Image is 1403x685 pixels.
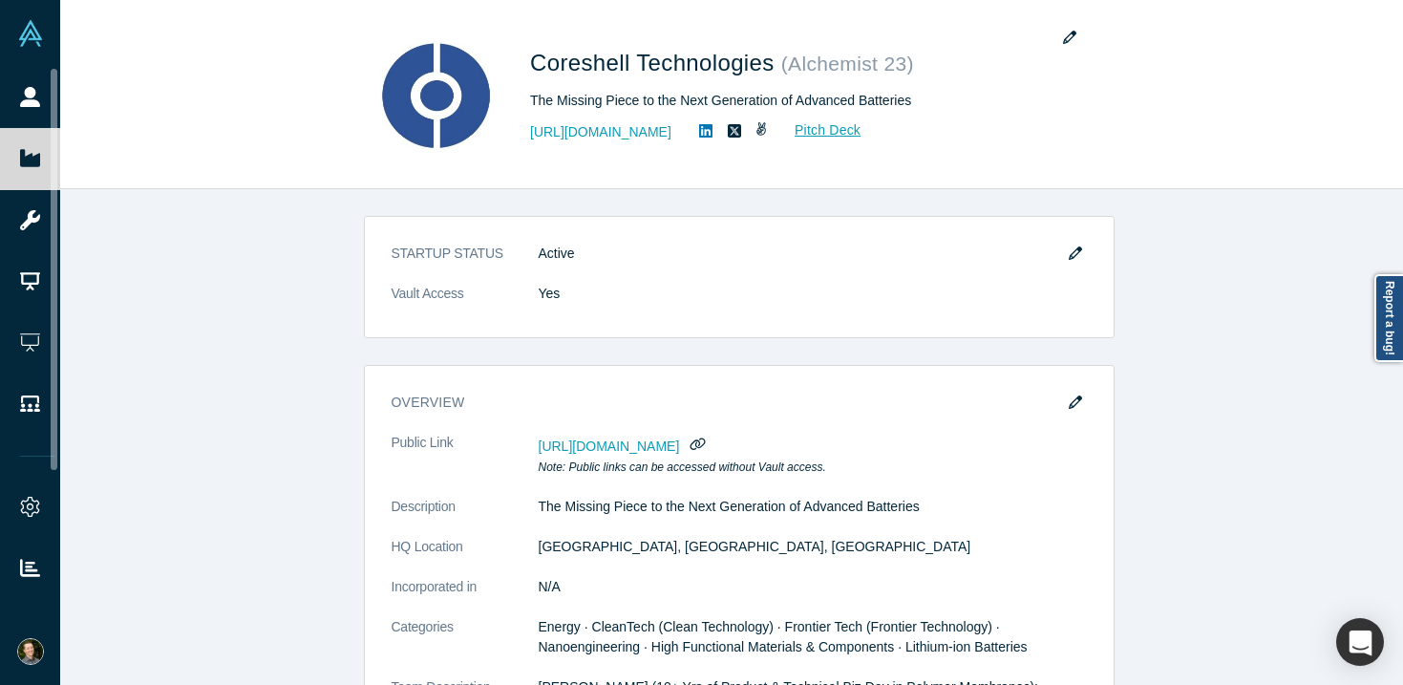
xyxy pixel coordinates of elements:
[392,537,539,577] dt: HQ Location
[539,497,1087,517] p: The Missing Piece to the Next Generation of Advanced Batteries
[392,284,539,324] dt: Vault Access
[392,617,539,677] dt: Categories
[392,244,539,284] dt: STARTUP STATUS
[539,537,1087,557] dd: [GEOGRAPHIC_DATA], [GEOGRAPHIC_DATA], [GEOGRAPHIC_DATA]
[539,577,1087,597] dd: N/A
[530,122,671,142] a: [URL][DOMAIN_NAME]
[392,393,1060,413] h3: overview
[17,20,44,47] img: Alchemist Vault Logo
[370,28,503,161] img: Coreshell Technologies's Logo
[774,119,861,141] a: Pitch Deck
[392,497,539,537] dt: Description
[530,50,781,75] span: Coreshell Technologies
[392,433,454,453] span: Public Link
[539,460,826,474] em: Note: Public links can be accessed without Vault access.
[1374,274,1403,362] a: Report a bug!
[539,284,1087,304] dd: Yes
[781,53,914,75] small: ( Alchemist 23 )
[539,244,1087,264] dd: Active
[392,577,539,617] dt: Incorporated in
[17,638,44,665] img: Ido Sarig's Account
[530,91,1065,111] div: The Missing Piece to the Next Generation of Advanced Batteries
[539,439,680,454] span: [URL][DOMAIN_NAME]
[539,619,1028,654] span: Energy · CleanTech (Clean Technology) · Frontier Tech (Frontier Technology) · Nanoengineering · H...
